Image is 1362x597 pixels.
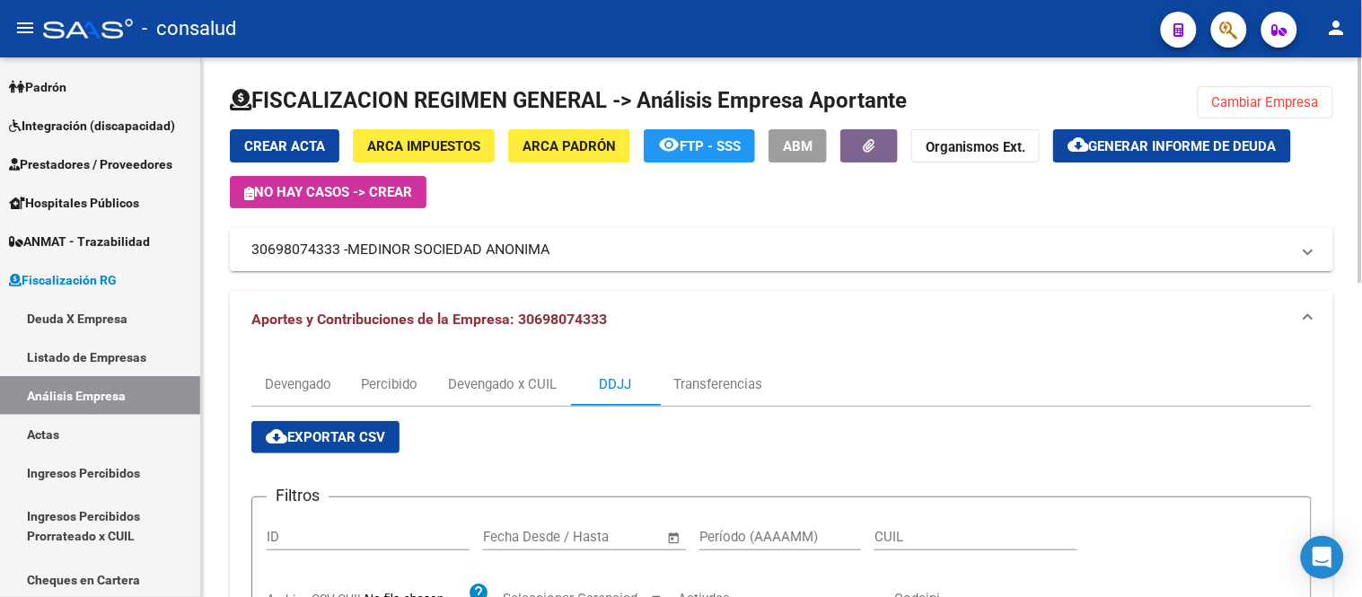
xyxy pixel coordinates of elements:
span: ARCA Impuestos [367,138,480,154]
div: Open Intercom Messenger [1301,536,1344,579]
button: ARCA Impuestos [353,129,495,162]
span: No hay casos -> Crear [244,184,412,200]
div: Devengado [265,374,331,394]
span: - consalud [142,9,236,48]
h3: Filtros [267,483,329,508]
button: Crear Acta [230,129,339,162]
button: Exportar CSV [251,421,400,453]
button: No hay casos -> Crear [230,176,426,208]
span: Hospitales Públicos [9,193,139,213]
span: Prestadores / Proveedores [9,154,172,174]
span: Cambiar Empresa [1212,94,1319,110]
strong: Organismos Ext. [926,139,1025,155]
span: Padrón [9,77,66,97]
span: Fiscalización RG [9,270,117,290]
button: Open calendar [664,528,685,549]
mat-panel-title: 30698074333 - [251,240,1290,259]
button: ARCA Padrón [508,129,630,162]
span: Integración (discapacidad) [9,116,175,136]
div: Devengado x CUIL [448,374,557,394]
input: Fecha fin [572,529,659,545]
div: Percibido [362,374,418,394]
span: Aportes y Contribuciones de la Empresa: 30698074333 [251,311,607,328]
div: DDJJ [599,374,631,394]
button: Cambiar Empresa [1198,86,1333,119]
button: FTP - SSS [644,129,755,162]
span: ANMAT - Trazabilidad [9,232,150,251]
button: Organismos Ext. [911,129,1040,162]
div: Transferencias [673,374,762,394]
input: Fecha inicio [483,529,556,545]
mat-icon: remove_red_eye [658,134,680,155]
span: Crear Acta [244,138,325,154]
span: Exportar CSV [266,429,385,445]
mat-icon: cloud_download [1068,134,1089,155]
mat-expansion-panel-header: Aportes y Contribuciones de la Empresa: 30698074333 [230,291,1333,348]
button: Generar informe de deuda [1053,129,1291,162]
span: FTP - SSS [680,138,741,154]
mat-icon: person [1326,17,1348,39]
mat-expansion-panel-header: 30698074333 -MEDINOR SOCIEDAD ANONIMA [230,228,1333,271]
span: ABM [783,138,813,154]
mat-icon: cloud_download [266,426,287,447]
span: MEDINOR SOCIEDAD ANONIMA [347,240,549,259]
mat-icon: menu [14,17,36,39]
span: ARCA Padrón [523,138,616,154]
h1: FISCALIZACION REGIMEN GENERAL -> Análisis Empresa Aportante [230,86,907,115]
span: Generar informe de deuda [1089,138,1277,154]
button: ABM [769,129,827,162]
